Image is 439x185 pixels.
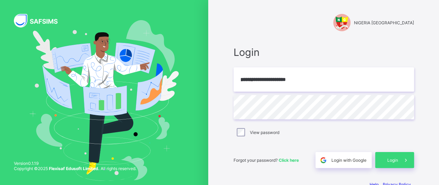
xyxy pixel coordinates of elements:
span: Login [387,158,398,163]
span: Login [234,46,414,58]
label: View password [250,130,279,135]
span: Login with Google [331,158,366,163]
span: Version 0.1.19 [14,161,136,166]
strong: Flexisaf Edusoft Limited. [49,166,100,171]
span: Forgot your password? [234,158,299,163]
img: google.396cfc9801f0270233282035f929180a.svg [319,156,327,164]
img: Hero Image [29,20,179,181]
span: NIGERIA [GEOGRAPHIC_DATA] [354,20,414,25]
span: Copyright © 2025 All rights reserved. [14,166,136,171]
img: SAFSIMS Logo [14,14,66,27]
a: Click here [279,158,299,163]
